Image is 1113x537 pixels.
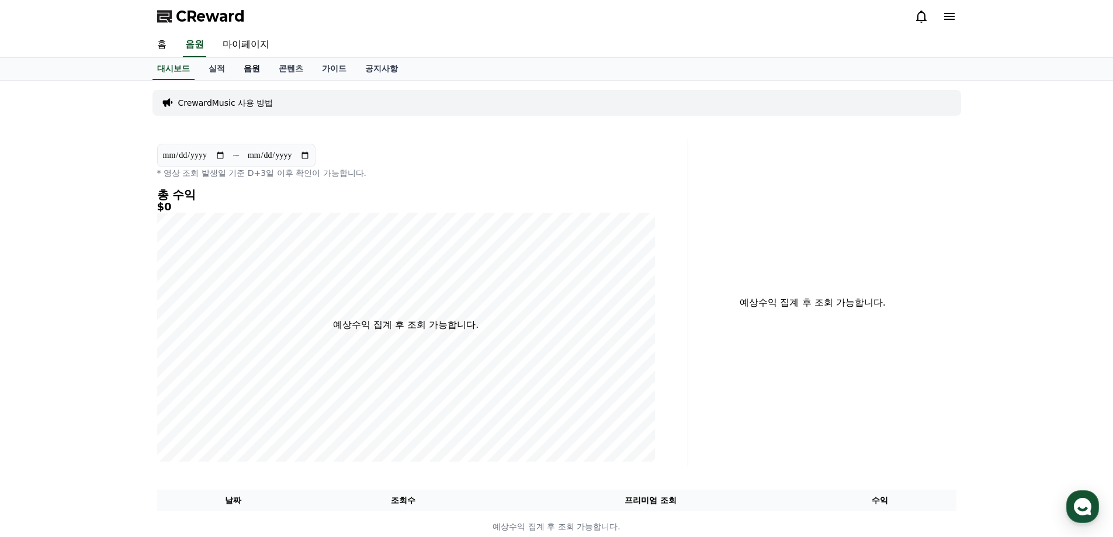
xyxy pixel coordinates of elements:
[181,388,195,397] span: 설정
[148,33,176,57] a: 홈
[234,58,269,80] a: 음원
[313,58,356,80] a: 가이드
[183,33,206,57] a: 음원
[497,490,804,511] th: 프리미엄 조회
[233,148,240,162] p: ~
[199,58,234,80] a: 실적
[333,318,479,332] p: 예상수익 집계 후 조회 가능합니다.
[157,490,310,511] th: 날짜
[77,370,151,400] a: 대화
[178,97,273,109] a: CrewardMusic 사용 방법
[804,490,956,511] th: 수익
[107,389,121,398] span: 대화
[176,7,245,26] span: CReward
[157,201,655,213] h5: $0
[151,370,224,400] a: 설정
[309,490,497,511] th: 조회수
[213,33,279,57] a: 마이페이지
[4,370,77,400] a: 홈
[152,58,195,80] a: 대시보드
[698,296,928,310] p: 예상수익 집계 후 조회 가능합니다.
[356,58,407,80] a: 공지사항
[37,388,44,397] span: 홈
[157,7,245,26] a: CReward
[157,188,655,201] h4: 총 수익
[269,58,313,80] a: 콘텐츠
[158,521,956,533] p: 예상수익 집계 후 조회 가능합니다.
[157,167,655,179] p: * 영상 조회 발생일 기준 D+3일 이후 확인이 가능합니다.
